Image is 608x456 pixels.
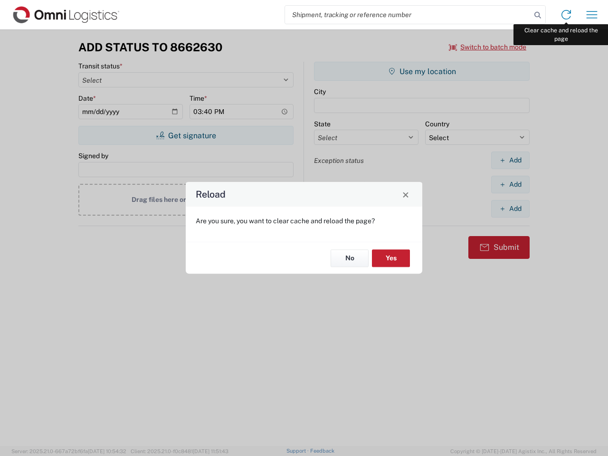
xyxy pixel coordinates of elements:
button: No [331,249,369,267]
button: Close [399,188,412,201]
input: Shipment, tracking or reference number [285,6,531,24]
button: Yes [372,249,410,267]
p: Are you sure, you want to clear cache and reload the page? [196,217,412,225]
h4: Reload [196,188,226,201]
